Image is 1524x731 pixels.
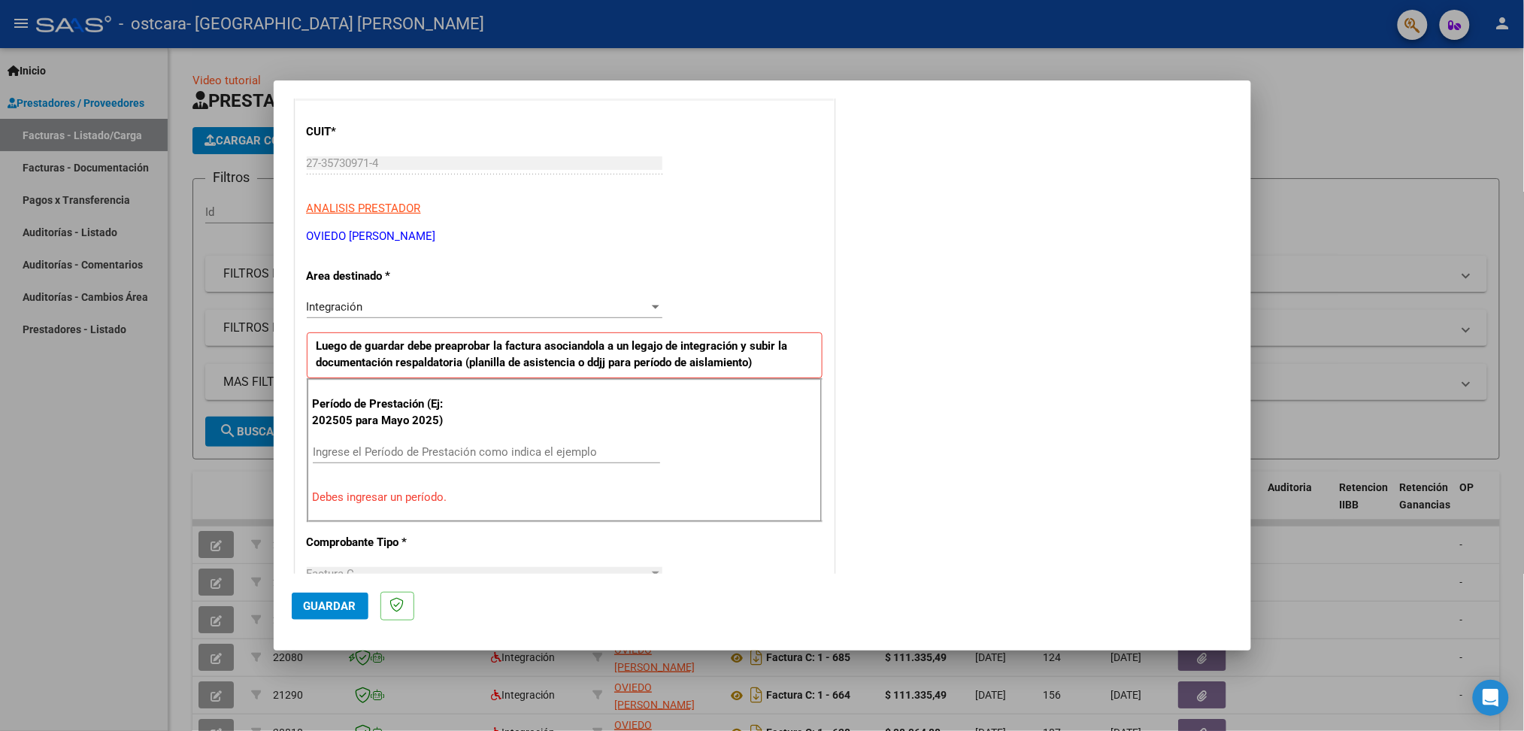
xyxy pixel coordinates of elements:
[307,123,462,141] p: CUIT
[1473,680,1509,716] div: Open Intercom Messenger
[307,534,462,551] p: Comprobante Tipo *
[307,268,462,285] p: Area destinado *
[307,300,363,314] span: Integración
[317,339,788,370] strong: Luego de guardar debe preaprobar la factura asociandola a un legajo de integración y subir la doc...
[313,396,464,429] p: Período de Prestación (Ej: 202505 para Mayo 2025)
[292,593,368,620] button: Guardar
[307,228,823,245] p: OVIEDO [PERSON_NAME]
[304,599,356,613] span: Guardar
[307,567,355,581] span: Factura C
[307,202,421,215] span: ANALISIS PRESTADOR
[313,489,817,506] p: Debes ingresar un período.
